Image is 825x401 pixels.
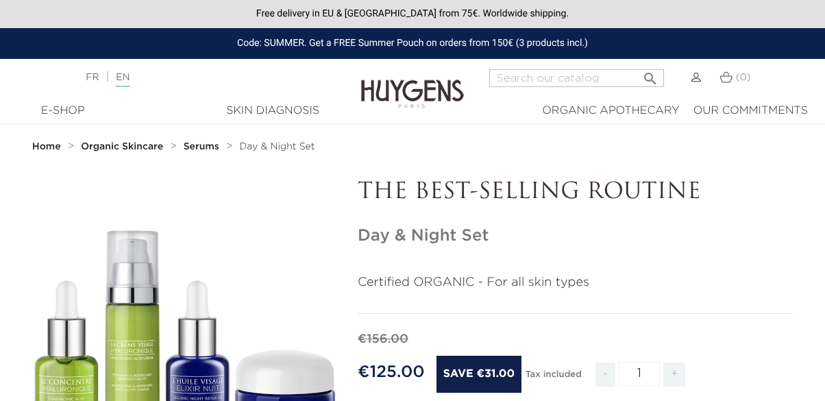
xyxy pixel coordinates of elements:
div: E-Shop [17,103,108,119]
span: - [595,363,615,387]
div: Organic Apothecary [542,103,679,119]
a: EN [116,73,130,87]
div: Our commitments [693,103,808,119]
span: + [663,363,685,387]
i:  [642,66,658,83]
a: Day & Night Set [239,141,315,152]
a: Home [32,141,64,152]
img: Huygens [361,58,464,110]
input: Search [489,69,664,87]
a: Organic Skincare [81,141,167,152]
strong: Organic Skincare [81,142,163,151]
p: THE BEST-SELLING ROUTINE [358,180,793,206]
button:  [638,65,663,84]
strong: Serums [184,142,219,151]
span: €125.00 [358,364,425,380]
div: Skin Diagnosis [122,103,423,119]
span: €156.00 [358,333,408,345]
span: (0) [736,73,751,82]
div: | [79,69,333,86]
input: Quantity [619,362,660,386]
span: Save €31.00 [436,356,521,393]
span: Day & Night Set [239,142,315,151]
div: Tax included [526,360,582,397]
h1: Day & Night Set [358,226,793,246]
a: FR [86,73,99,82]
a: Serums [184,141,223,152]
strong: Home [32,142,61,151]
p: Certified ORGANIC - For all skin types [358,274,793,292]
a: Skin Diagnosis [115,103,430,119]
